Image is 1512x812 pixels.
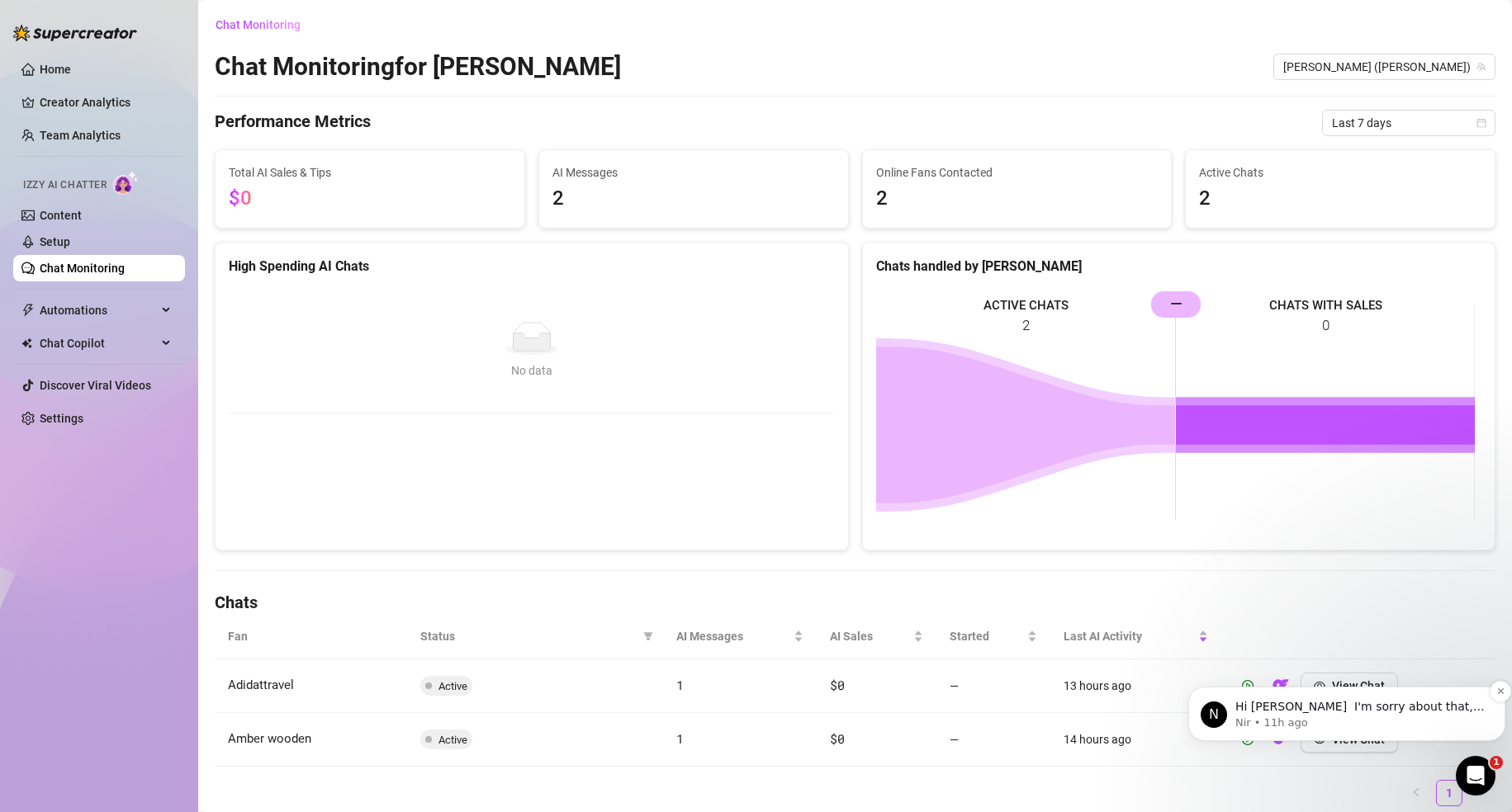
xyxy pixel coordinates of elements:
[676,730,684,747] span: 1
[1050,659,1221,713] td: 13 hours ago
[936,659,1051,713] td: —
[1456,756,1495,795] iframe: Intercom live chat
[830,730,844,747] span: $0
[215,614,407,659] th: Fan
[1436,780,1462,806] li: 1
[1476,118,1486,128] span: calendar
[40,209,82,222] a: Content
[420,627,637,645] span: Status
[229,163,511,182] span: Total AI Sales & Tips
[876,163,1159,182] span: Online Fans Contacted
[936,614,1051,659] th: Started
[676,677,684,693] span: 1
[40,129,121,142] a: Team Analytics
[215,12,314,38] button: Chat Monitoring
[676,627,790,645] span: AI Messages
[1403,780,1429,806] li: Previous Page
[215,51,621,83] h2: Chat Monitoring for [PERSON_NAME]
[13,25,137,41] img: logo-BBDzfeDw.svg
[1411,787,1421,797] span: left
[113,171,139,195] img: AI Chatter
[23,177,107,193] span: Izzy AI Chatter
[40,262,125,275] a: Chat Monitoring
[228,731,311,746] span: Amber wooden
[830,627,909,645] span: AI Sales
[40,297,157,323] span: Automations
[1283,54,1486,79] span: Jessica Nigri (jessicanigri)
[216,18,301,31] span: Chat Monitoring
[1476,62,1486,72] span: team
[229,186,252,210] span: $0
[950,627,1025,645] span: Started
[40,63,71,76] a: Home
[1437,781,1462,805] a: 1
[21,338,32,349] img: Chat Copilot
[229,256,835,276] div: High Spending AI Chats
[40,330,157,356] span: Chat Copilot
[1490,756,1503,769] span: 1
[438,734,467,746] span: Active
[552,183,835,215] span: 2
[40,379,151,392] a: Discover Viral Videos
[830,677,844,693] span: $0
[1199,163,1481,182] span: Active Chats
[215,591,1495,614] h4: Chats
[817,614,936,659] th: AI Sales
[876,256,1482,276] div: Chats handled by [PERSON_NAME]
[1199,183,1481,215] span: 2
[552,163,835,182] span: AI Messages
[21,304,35,317] span: thunderbolt
[228,677,294,692] span: Adidattravel
[876,183,1159,215] span: 2
[663,614,817,659] th: AI Messages
[438,680,467,692] span: Active
[245,361,818,380] div: No data
[1050,614,1221,659] th: Last AI Activity
[215,110,371,136] h4: Performance Metrics
[1332,111,1486,135] span: Last 7 days
[1182,652,1512,767] iframe: Intercom notifications message
[643,631,653,641] span: filter
[1403,780,1429,806] button: left
[1064,627,1195,645] span: Last AI Activity
[936,713,1051,767] td: —
[40,412,83,425] a: Settings
[1050,713,1221,767] td: 14 hours ago
[40,235,70,248] a: Setup
[640,624,656,649] span: filter
[40,89,172,116] a: Creator Analytics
